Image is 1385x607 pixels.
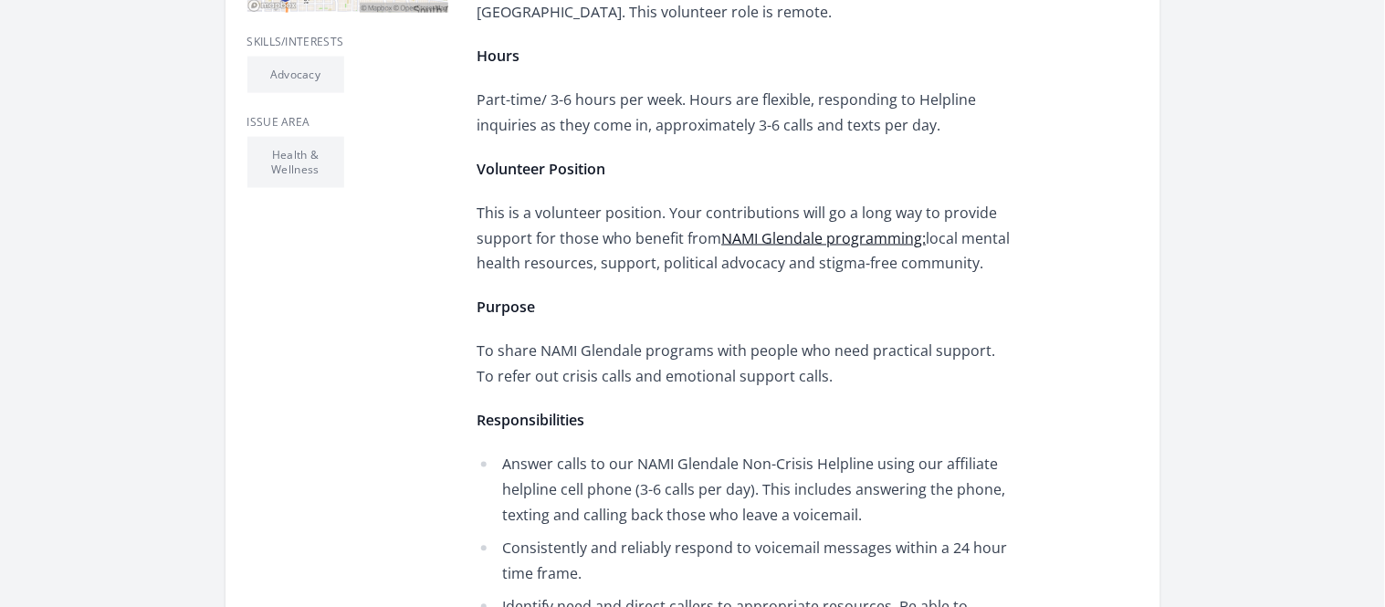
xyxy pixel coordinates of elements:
[477,87,1012,138] p: Part-time/ 3-6 hours per week. Hours are flexible, responding to Helpline inquiries as they come ...
[477,411,585,431] strong: Responsibilities
[722,228,927,248] a: NAMI Glendale programming:
[477,200,1012,277] p: This is a volunteer position. Your contributions will go a long way to provide support for those ...
[247,137,344,188] li: Health & Wellness
[247,35,448,49] h3: Skills/Interests
[477,339,1012,390] p: To share NAMI Glendale programs with people who need practical support. To refer out crisis calls...
[477,159,606,179] strong: Volunteer Position
[247,57,344,93] li: Advocacy
[477,298,536,318] strong: Purpose
[477,536,1012,587] li: Consistently and reliably respond to voicemail messages within a 24 hour time frame.
[247,115,448,130] h3: Issue area
[477,452,1012,529] li: Answer calls to our NAMI Glendale Non-Crisis Helpline using our affiliate helpline cell phone (3-...
[477,46,520,66] strong: Hours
